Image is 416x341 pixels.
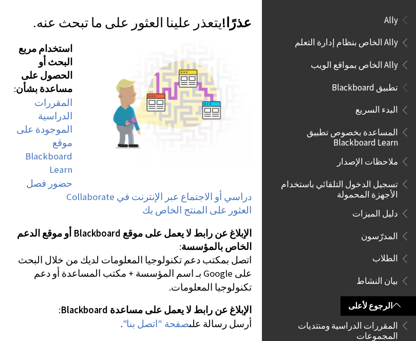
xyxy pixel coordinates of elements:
[10,303,252,330] p: : أرسل رسالة على .
[361,227,398,241] span: المدرّسون
[17,227,252,253] span: الإبلاغ عن رابط لا يعمل على موقع Blackboard أو موقع الدعم الخاص بالمؤسسة
[311,56,398,70] span: Ally الخاص بمواقع الويب
[352,205,398,219] span: دليل الميزات
[142,204,252,217] a: العثور على المنتج الخاص بك
[16,97,72,176] a: المقررات الدراسية الموجودة على موقع Blackboard Learn
[368,295,398,309] span: اليوميات
[123,318,189,330] a: صفحة "اتصل بنا"
[332,79,398,93] span: تطبيق Blackboard
[268,11,410,74] nav: Book outline for Anthology Ally Help
[10,227,252,294] p: : اتصل بمكتب دعم تكنولوجيا المعلومات لديك من خلال البحث على Google بـ اسم المؤسسة + مكتب المساعدة...
[384,11,398,25] span: Ally
[356,272,398,286] span: بيان النشاط
[355,101,398,115] span: البدء السريع
[274,317,398,341] span: المقررات الدراسية ومنتديات المجموعات
[222,14,252,31] span: عذرًا!
[26,177,252,203] a: حضور فصل دراسي أو الاجتماع عبر الإنترنت في Collaborate
[274,123,398,148] span: المساعدة بخصوص تطبيق Blackboard Learn
[10,42,252,217] p: :
[337,153,398,167] span: ملاحظات الإصدار
[61,304,252,316] span: الإبلاغ عن رابط لا يعمل على مساعدة Blackboard
[274,175,398,200] span: تسجيل الدخول التلقائي باستخدام الأجهزة المحمولة
[16,43,72,95] span: استخدام مربع البحث أو الحصول على مساعدة بشأن
[295,34,398,48] span: Ally الخاص بنظام إدارة التعلم
[10,14,252,32] p: يتعذر علينا العثور على ما تبحث عنه.
[341,296,416,315] a: الرجوع لأعلى
[372,250,398,264] span: الطلاب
